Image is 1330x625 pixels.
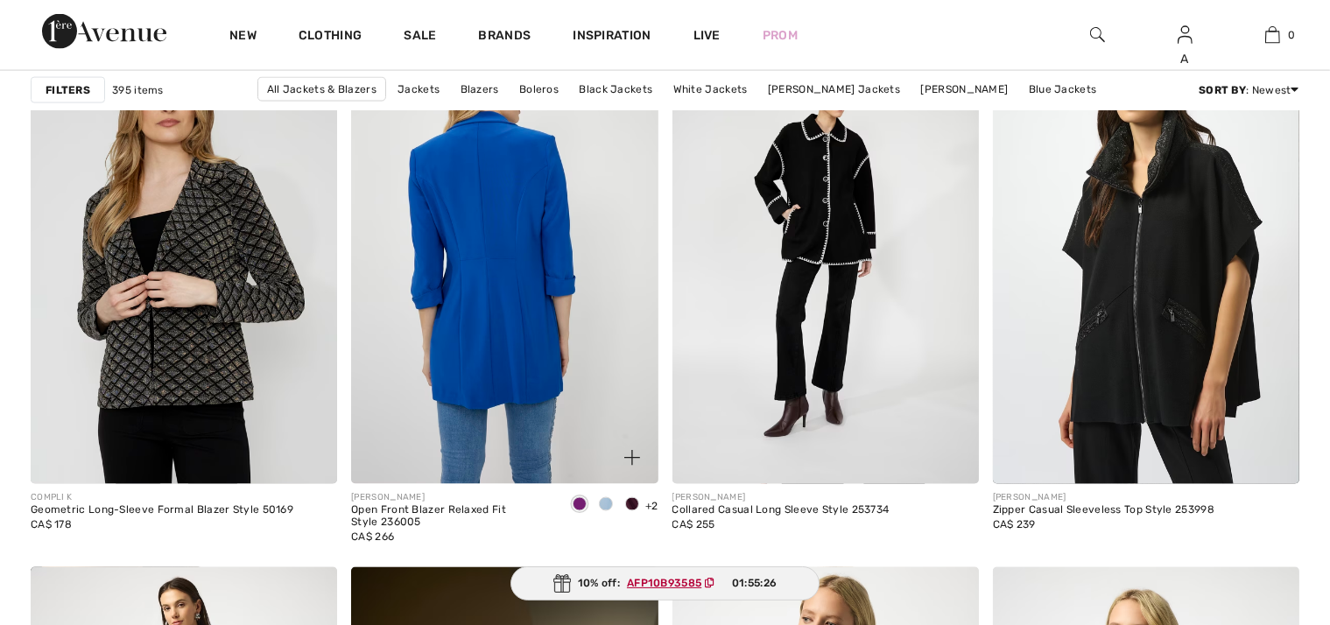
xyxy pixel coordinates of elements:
[619,491,645,520] div: Deep plum
[31,491,293,504] div: COMPLI K
[665,78,756,101] a: White Jackets
[672,504,890,516] div: Collared Casual Long Sleeve Style 253734
[299,28,362,46] a: Clothing
[1199,84,1246,96] strong: Sort By
[593,491,619,520] div: Sky Blue
[573,28,651,46] span: Inspiration
[993,518,1036,530] span: CA$ 239
[553,574,571,593] img: Gift.svg
[912,78,1017,101] a: [PERSON_NAME]
[1020,78,1106,101] a: Blue Jackets
[570,78,661,101] a: Black Jackets
[1090,25,1105,46] img: search the website
[759,78,909,101] a: [PERSON_NAME] Jackets
[351,504,552,529] div: Open Front Blazer Relaxed Fit Style 236005
[645,500,658,512] span: +2
[1178,25,1193,46] img: My Info
[672,518,715,530] span: CA$ 255
[672,25,979,484] img: Collared Casual Long Sleeve Style 253734. Black/Off White
[42,14,166,49] img: 1ère Avenue
[31,25,337,484] img: Geometric Long-Sleeve Formal Blazer Style 50169. As sample
[993,504,1214,516] div: Zipper Casual Sleeveless Top Style 253998
[1178,26,1193,43] a: Sign In
[452,78,508,101] a: Blazers
[510,566,820,600] div: 10% off:
[693,26,721,45] a: Live
[351,530,394,543] span: CA$ 266
[1199,82,1299,98] div: : Newest
[566,491,593,520] div: Royal
[1289,27,1296,43] span: 0
[993,491,1214,504] div: [PERSON_NAME]
[763,26,798,45] a: Prom
[479,28,531,46] a: Brands
[46,82,90,98] strong: Filters
[404,28,436,46] a: Sale
[31,518,72,530] span: CA$ 178
[351,25,658,484] a: Open Front Blazer Relaxed Fit Style 236005. Black
[112,82,164,98] span: 395 items
[257,77,386,102] a: All Jackets & Blazers
[351,491,552,504] div: [PERSON_NAME]
[624,450,640,466] img: plus_v2.svg
[389,78,448,101] a: Jackets
[1265,25,1280,46] img: My Bag
[732,575,777,591] span: 01:55:26
[229,28,257,46] a: New
[31,504,293,516] div: Geometric Long-Sleeve Formal Blazer Style 50169
[39,12,74,28] span: Chat
[510,78,567,101] a: Boleros
[993,25,1299,484] img: Zipper Casual Sleeveless Top Style 253998. Black
[1229,25,1315,46] a: 0
[627,577,701,589] ins: AFP10B93585
[672,491,890,504] div: [PERSON_NAME]
[1142,50,1228,68] div: A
